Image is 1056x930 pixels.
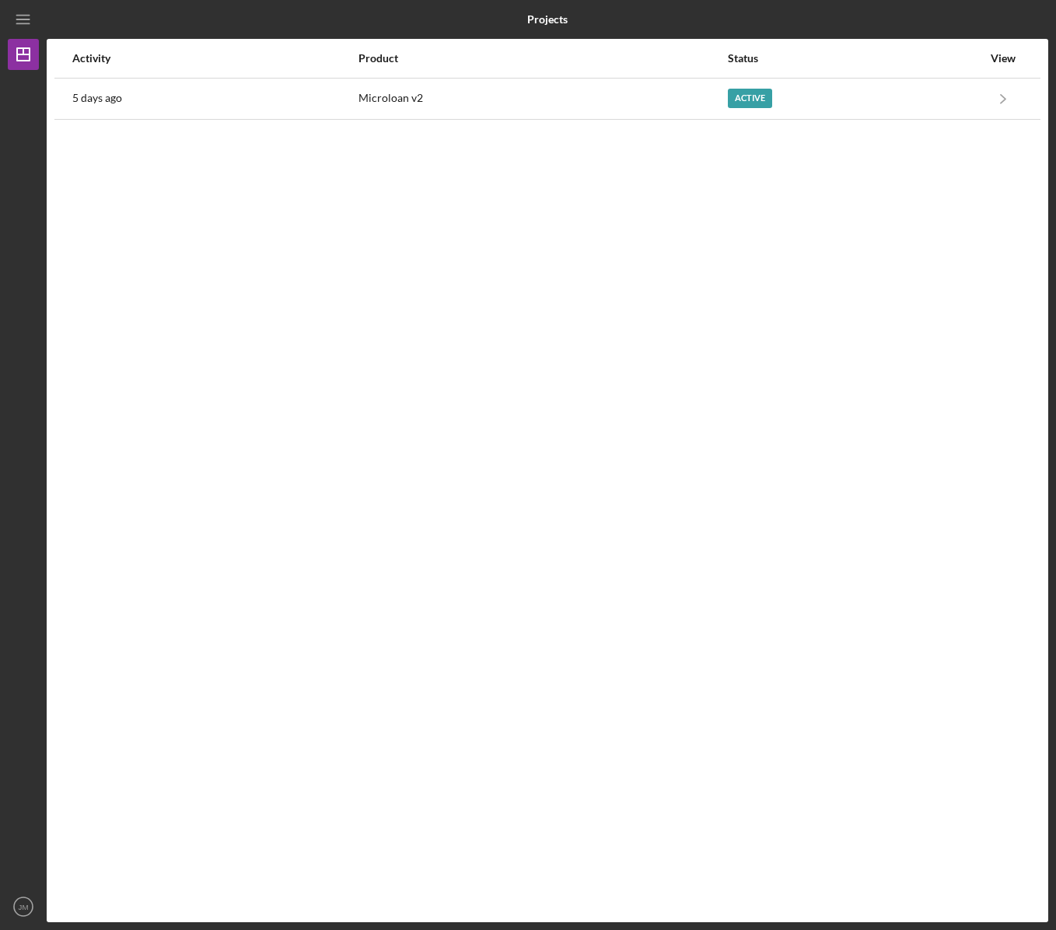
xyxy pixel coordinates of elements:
div: Activity [72,52,357,65]
button: JM [8,891,39,922]
time: 2025-08-29 16:01 [72,92,122,104]
text: JM [19,903,29,911]
b: Projects [527,13,568,26]
div: Status [728,52,982,65]
div: View [984,52,1023,65]
div: Active [728,89,772,108]
div: Microloan v2 [358,79,726,118]
div: Product [358,52,726,65]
